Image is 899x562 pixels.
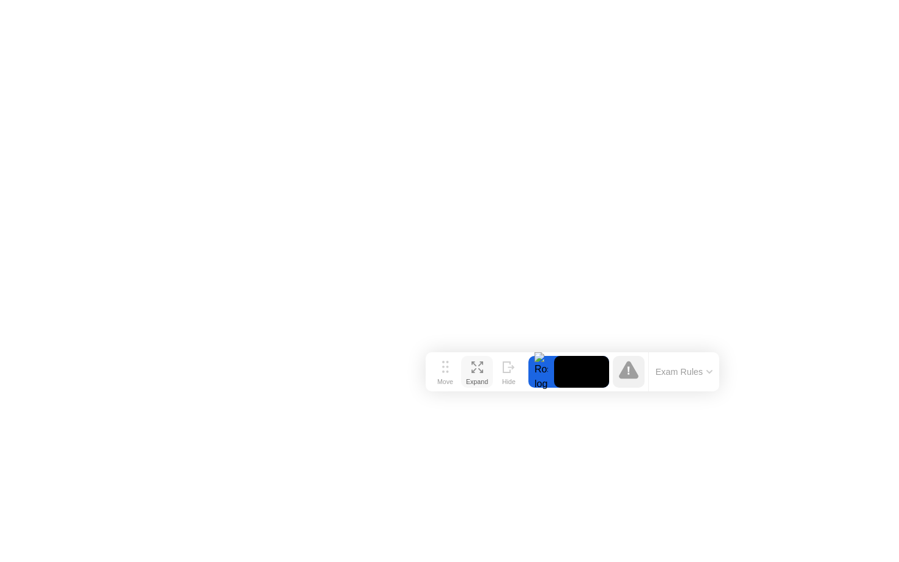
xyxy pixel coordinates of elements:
[652,366,717,377] button: Exam Rules
[461,356,493,388] button: Expand
[466,378,488,385] div: Expand
[502,378,516,385] div: Hide
[429,356,461,388] button: Move
[437,378,453,385] div: Move
[493,356,525,388] button: Hide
